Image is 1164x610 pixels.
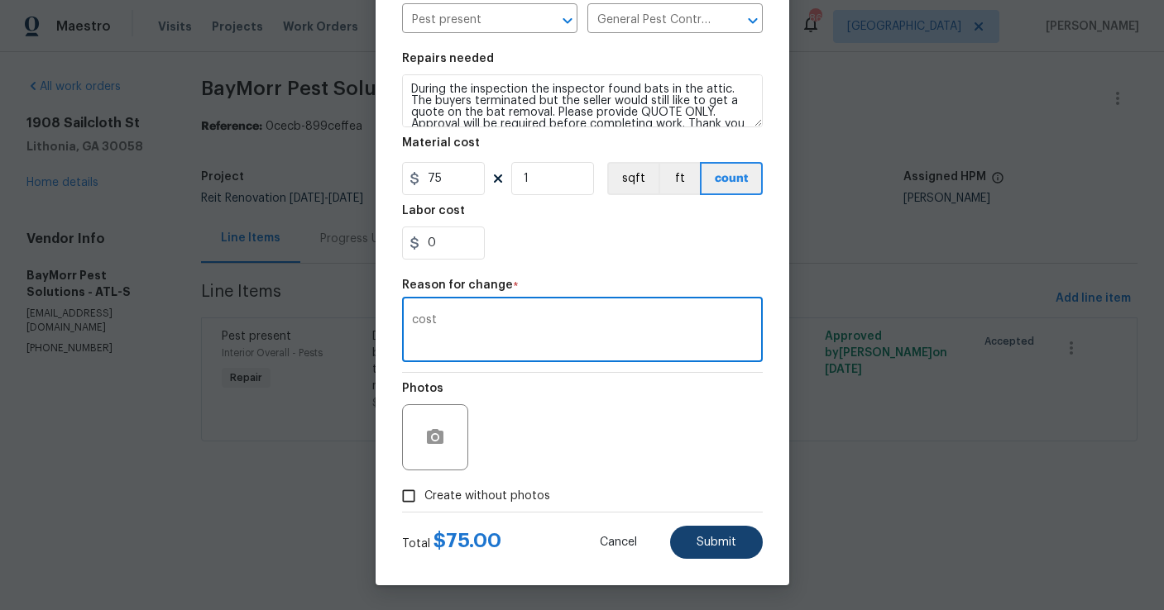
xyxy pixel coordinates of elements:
h5: Labor cost [402,205,465,217]
textarea: cost [412,314,753,349]
span: Cancel [600,536,637,549]
button: ft [659,162,700,195]
h5: Material cost [402,137,480,149]
span: Create without photos [424,488,550,505]
h5: Reason for change [402,279,513,291]
h5: Repairs needed [402,53,494,64]
button: Open [741,9,764,32]
button: sqft [607,162,659,195]
button: Open [556,9,579,32]
button: count [700,162,763,195]
span: Submit [697,536,736,549]
div: Total [402,532,501,552]
span: $ 75.00 [434,531,501,550]
textarea: During the inspection the inspector found bats in the attic. The buyers terminated but the seller... [402,74,763,127]
h5: Photos [402,383,443,394]
button: Cancel [573,526,663,559]
button: Submit [670,526,763,559]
